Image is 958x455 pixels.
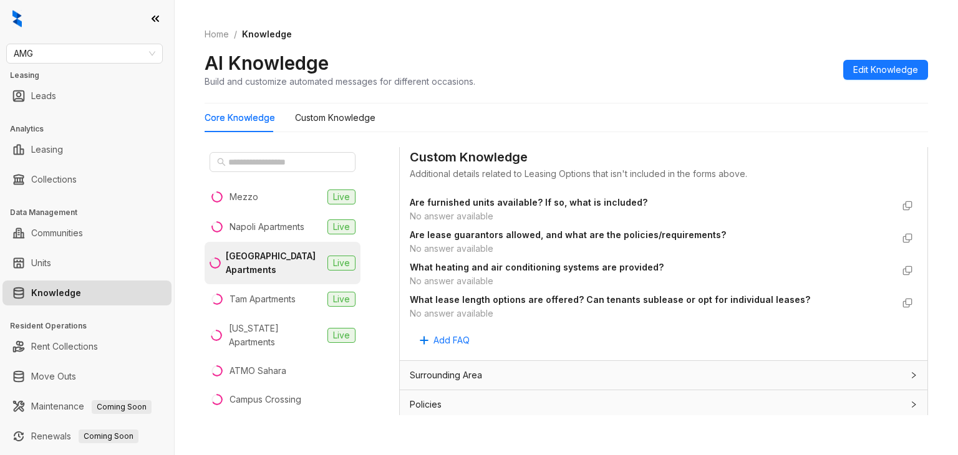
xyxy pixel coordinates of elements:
div: No answer available [410,274,893,288]
div: No answer available [410,307,893,320]
a: Move Outs [31,364,76,389]
strong: Are lease guarantors allowed, and what are the policies/requirements? [410,229,726,240]
span: Live [327,189,356,204]
span: Edit Knowledge [853,63,918,77]
span: collapsed [910,371,917,379]
div: Tam Apartments [230,292,296,306]
img: logo [12,10,22,27]
button: Edit Knowledge [843,60,928,80]
span: search [217,158,226,166]
span: Knowledge [242,29,292,39]
span: Add FAQ [433,333,470,347]
a: Collections [31,167,77,192]
span: AMG [14,44,155,63]
span: Policies [410,398,442,411]
a: Units [31,251,51,275]
span: Coming Soon [79,429,138,443]
div: ATMO Sahara [230,364,286,378]
li: Leasing [2,137,172,162]
span: collapsed [910,401,917,408]
h3: Leasing [10,70,174,81]
li: Communities [2,221,172,246]
div: [GEOGRAPHIC_DATA] Apartments [226,249,322,277]
li: / [234,27,237,41]
div: Core Knowledge [205,111,275,125]
div: Napoli Apartments [230,220,304,234]
span: Live [327,219,356,234]
div: No answer available [410,209,893,223]
h3: Resident Operations [10,320,174,332]
li: Move Outs [2,364,172,389]
li: Units [2,251,172,275]
h3: Data Management [10,207,174,218]
a: Leasing [31,137,63,162]
a: RenewalsComing Soon [31,424,138,449]
li: Maintenance [2,394,172,419]
button: Add FAQ [410,330,480,350]
div: Custom Knowledge [410,148,917,167]
li: Renewals [2,424,172,449]
a: Leads [31,84,56,108]
strong: What heating and air conditioning systems are provided? [410,262,664,272]
div: Build and customize automated messages for different occasions. [205,75,475,88]
div: Policies [400,390,927,419]
a: Knowledge [31,280,81,305]
div: No answer available [410,242,893,256]
span: Live [327,328,356,343]
div: Surrounding Area [400,361,927,390]
div: Campus Crossing [230,393,301,406]
li: Leads [2,84,172,108]
a: Rent Collections [31,334,98,359]
li: Collections [2,167,172,192]
li: Rent Collections [2,334,172,359]
span: Coming Soon [92,400,152,414]
strong: Are furnished units available? If so, what is included? [410,197,647,208]
span: Live [327,256,356,271]
li: Knowledge [2,280,172,305]
div: Mezzo [230,190,258,204]
div: Additional details related to Leasing Options that isn't included in the forms above. [410,167,917,181]
span: Surrounding Area [410,368,482,382]
h2: AI Knowledge [205,51,329,75]
div: Custom Knowledge [295,111,375,125]
span: Live [327,292,356,307]
a: Communities [31,221,83,246]
div: [US_STATE] Apartments [229,322,322,349]
h3: Analytics [10,123,174,135]
strong: What lease length options are offered? Can tenants sublease or opt for individual leases? [410,294,810,305]
a: Home [202,27,231,41]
